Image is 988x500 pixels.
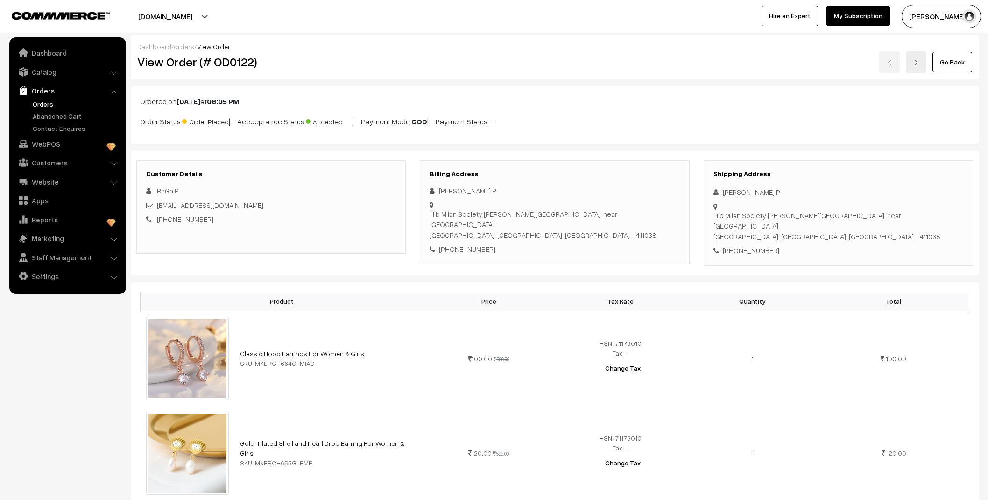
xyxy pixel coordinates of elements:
span: RaGa P [157,186,179,195]
span: 120.00 [886,449,906,457]
a: orders [174,43,194,50]
span: View Order [197,43,230,50]
div: [PHONE_NUMBER] [713,245,963,256]
div: SKU: MKERCH655G-EMEI [240,458,417,468]
span: 1 [751,449,754,457]
img: imah5wsyw5dnv5fv.jpeg [146,317,229,400]
th: Price [423,292,555,311]
strike: 599.00 [494,356,509,362]
a: COMMMERCE [12,9,93,21]
a: [PHONE_NUMBER] [157,215,213,223]
a: Hire an Expert [762,6,818,26]
span: HSN: 71179010 Tax: - [600,434,642,452]
a: Contact Enquires [30,123,123,133]
span: HSN: 71179010 Tax: - [600,339,642,357]
div: / / [137,42,972,51]
strike: 599.00 [493,450,509,457]
a: Marketing [12,230,123,247]
th: Total [819,292,969,311]
a: Classic Hoop Earrings For Women & Girls [240,350,364,357]
a: Abandoned Cart [30,111,123,121]
div: [PERSON_NAME] P [430,186,679,196]
p: Ordered on at [140,96,969,107]
a: Catalog [12,64,123,80]
div: 11 b Milan Society [PERSON_NAME][GEOGRAPHIC_DATA], near [GEOGRAPHIC_DATA] [GEOGRAPHIC_DATA], [GEO... [430,209,679,241]
a: Reports [12,211,123,228]
button: Change Tax [598,358,648,379]
img: right-arrow.png [913,60,919,65]
a: Gold-Plated Shell and Pearl Drop Earring For Women & Girls [240,439,404,457]
div: SKU: MKERCH664G-MIAO [240,358,417,368]
th: Product [141,292,423,311]
a: Dashboard [12,44,123,61]
span: 120.00 [468,449,492,457]
img: COMMMERCE [12,12,110,19]
a: Orders [30,99,123,109]
h3: Shipping Address [713,170,963,178]
h3: Billing Address [430,170,679,178]
a: Website [12,173,123,190]
a: WebPOS [12,136,123,152]
span: Order Placed [182,114,229,127]
span: 100.00 [886,355,906,363]
button: Change Tax [598,453,648,473]
th: Quantity [686,292,818,311]
a: Orders [12,82,123,99]
a: Apps [12,192,123,209]
a: My Subscription [826,6,890,26]
b: 06:05 PM [207,97,239,106]
th: Tax Rate [555,292,686,311]
a: [EMAIL_ADDRESS][DOMAIN_NAME] [157,201,263,209]
div: [PHONE_NUMBER] [430,244,679,255]
b: [DATE] [176,97,200,106]
p: Order Status: | Accceptance Status: | Payment Mode: | Payment Status: - [140,114,969,127]
a: Go Back [932,52,972,72]
img: imah5uhf9zbzvrw6.jpeg [146,412,229,495]
a: Settings [12,268,123,285]
button: [PERSON_NAME] [902,5,981,28]
a: Dashboard [137,43,171,50]
a: Customers [12,154,123,171]
div: [PERSON_NAME] P [713,187,963,198]
button: [DOMAIN_NAME] [106,5,225,28]
img: user [962,9,976,23]
a: Staff Management [12,249,123,266]
b: COD [411,117,427,126]
span: 100.00 [468,355,492,363]
span: Accepted [306,114,353,127]
div: 11 b Milan Society [PERSON_NAME][GEOGRAPHIC_DATA], near [GEOGRAPHIC_DATA] [GEOGRAPHIC_DATA], [GEO... [713,210,963,242]
h2: View Order (# OD0122) [137,55,406,69]
h3: Customer Details [146,170,396,178]
span: 1 [751,355,754,363]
